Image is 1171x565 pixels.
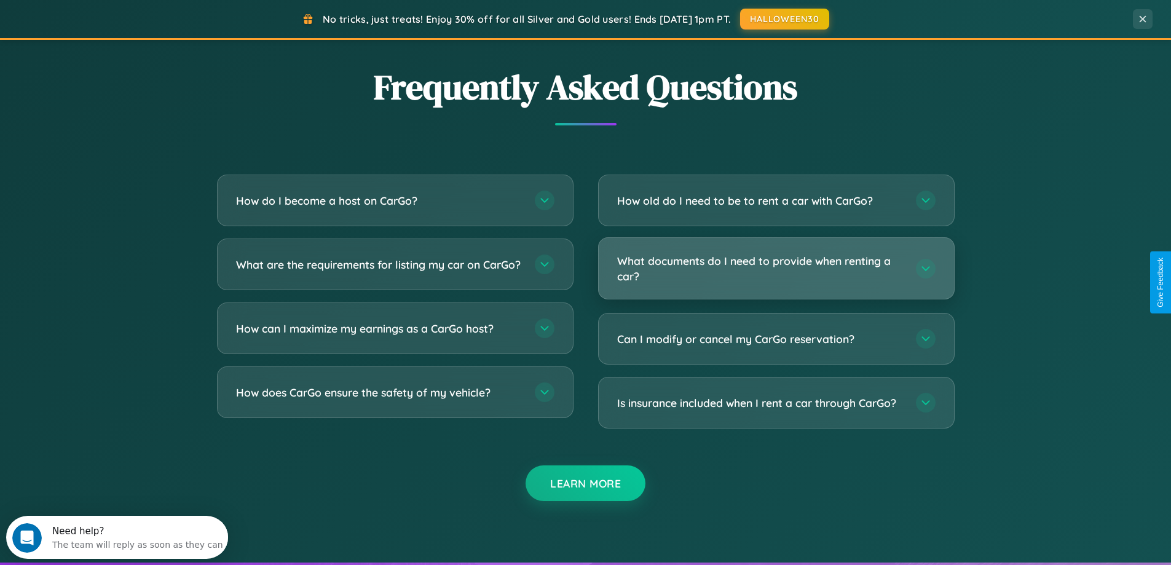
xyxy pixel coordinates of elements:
h3: Is insurance included when I rent a car through CarGo? [617,395,904,411]
h3: What are the requirements for listing my car on CarGo? [236,257,522,272]
span: No tricks, just treats! Enjoy 30% off for all Silver and Gold users! Ends [DATE] 1pm PT. [323,13,731,25]
h2: Frequently Asked Questions [217,63,955,111]
iframe: Intercom live chat [12,523,42,553]
iframe: Intercom live chat discovery launcher [6,516,228,559]
div: Need help? [46,10,217,20]
button: Learn More [526,465,645,501]
h3: Can I modify or cancel my CarGo reservation? [617,331,904,347]
button: HALLOWEEN30 [740,9,829,30]
h3: How can I maximize my earnings as a CarGo host? [236,321,522,336]
h3: How does CarGo ensure the safety of my vehicle? [236,385,522,400]
h3: What documents do I need to provide when renting a car? [617,253,904,283]
h3: How old do I need to be to rent a car with CarGo? [617,193,904,208]
h3: How do I become a host on CarGo? [236,193,522,208]
div: Give Feedback [1156,258,1165,307]
div: The team will reply as soon as they can [46,20,217,33]
div: Open Intercom Messenger [5,5,229,39]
